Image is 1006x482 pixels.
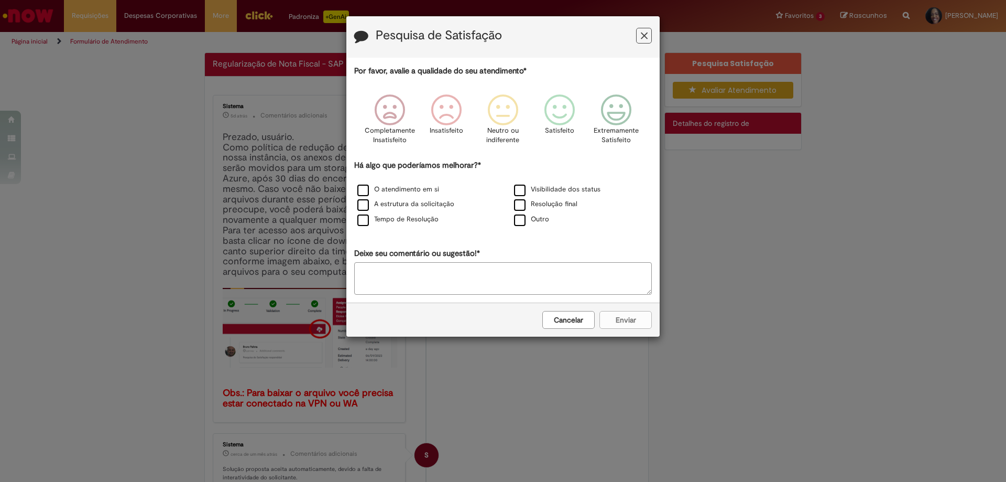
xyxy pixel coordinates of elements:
div: Extremamente Satisfeito [589,87,643,158]
label: Outro [514,215,549,224]
label: Deixe seu comentário ou sugestão!* [354,248,480,259]
p: Neutro ou indiferente [484,126,522,145]
label: Por favor, avalie a qualidade do seu atendimento* [354,66,527,77]
div: Neutro ou indiferente [476,87,530,158]
div: Completamente Insatisfeito [363,87,416,158]
p: Satisfeito [545,126,574,136]
label: Resolução final [514,199,577,209]
label: A estrutura da solicitação [357,199,454,209]
div: Há algo que poderíamos melhorar?* [354,160,652,228]
p: Insatisfeito [430,126,463,136]
label: Tempo de Resolução [357,215,439,224]
p: Completamente Insatisfeito [365,126,415,145]
label: Visibilidade dos status [514,185,600,195]
div: Satisfeito [533,87,586,158]
label: Pesquisa de Satisfação [376,29,502,42]
button: Cancelar [542,311,595,329]
div: Insatisfeito [420,87,473,158]
label: O atendimento em si [357,185,439,195]
p: Extremamente Satisfeito [594,126,639,145]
